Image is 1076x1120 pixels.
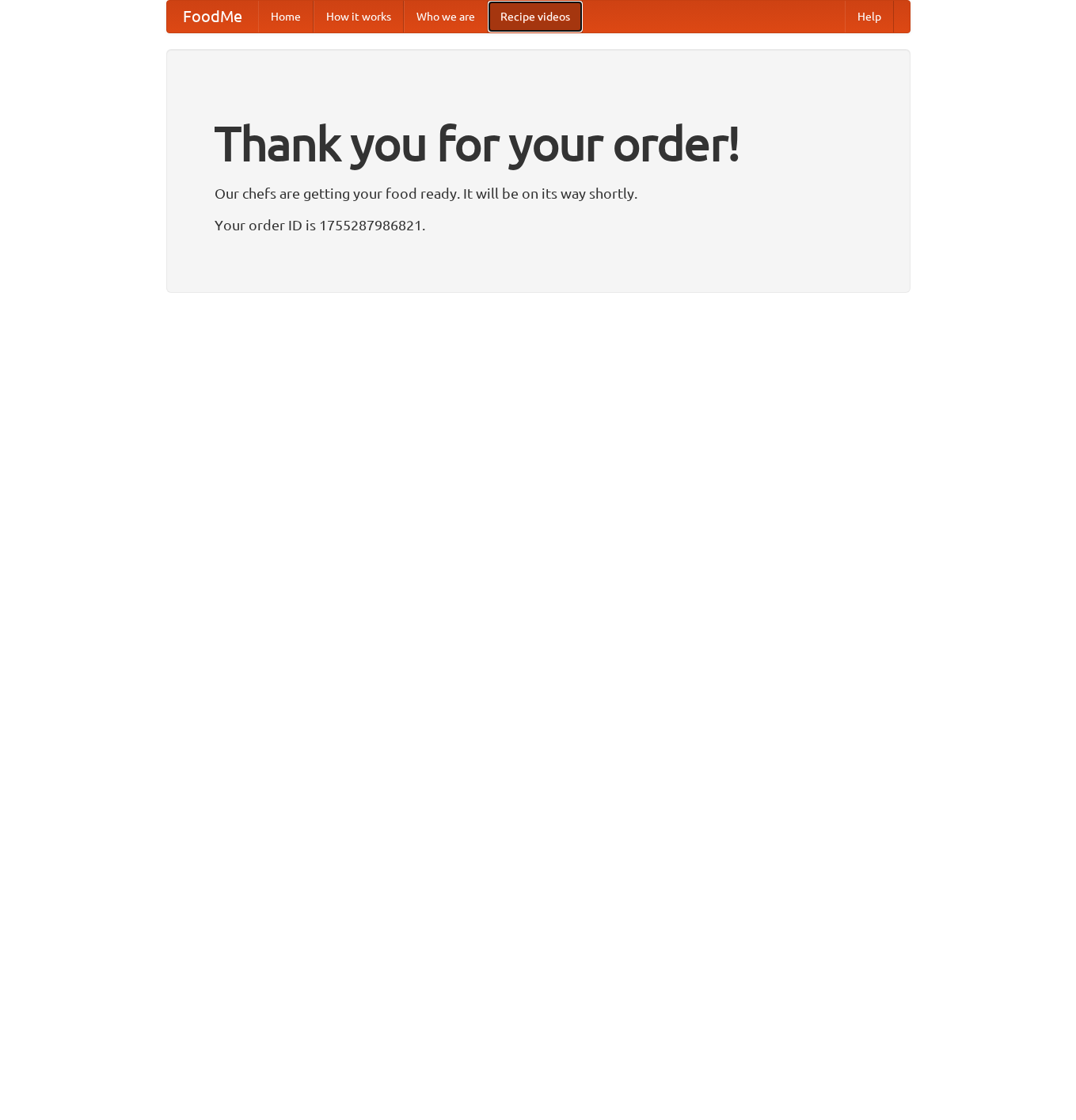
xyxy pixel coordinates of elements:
[314,1,404,32] a: How it works
[845,1,894,32] a: Help
[258,1,314,32] a: Home
[488,1,583,32] a: Recipe videos
[404,1,488,32] a: Who we are
[215,213,862,237] p: Your order ID is 1755287986821.
[215,105,862,181] h1: Thank you for your order!
[167,1,258,32] a: FoodMe
[215,181,862,205] p: Our chefs are getting your food ready. It will be on its way shortly.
